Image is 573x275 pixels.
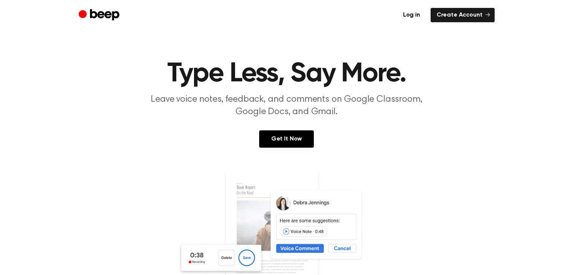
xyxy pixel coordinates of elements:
[431,8,495,22] a: Create Account
[79,8,121,23] a: Beep
[142,93,431,118] p: Leave voice notes, feedback, and comments on Google Classroom, Google Docs, and Gmail.
[397,8,426,22] a: Log in
[259,130,314,148] a: Get It Now
[94,60,480,87] h1: Type Less, Say More.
